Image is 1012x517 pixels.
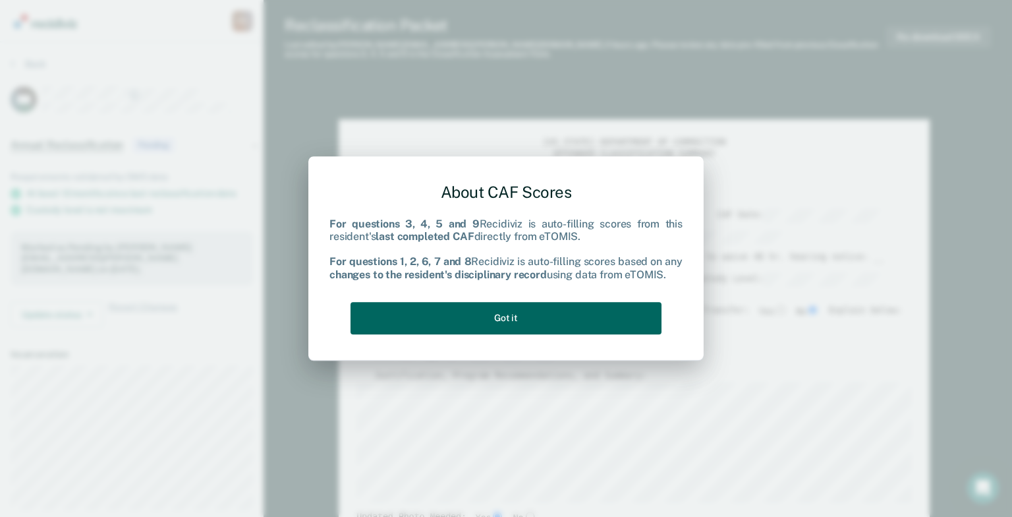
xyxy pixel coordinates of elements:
[351,302,661,334] button: Got it
[329,172,683,212] div: About CAF Scores
[329,268,547,281] b: changes to the resident's disciplinary record
[329,218,683,281] div: Recidiviz is auto-filling scores from this resident's directly from eTOMIS. Recidiviz is auto-fil...
[329,256,471,268] b: For questions 1, 2, 6, 7 and 8
[329,218,480,230] b: For questions 3, 4, 5 and 9
[376,230,474,243] b: last completed CAF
